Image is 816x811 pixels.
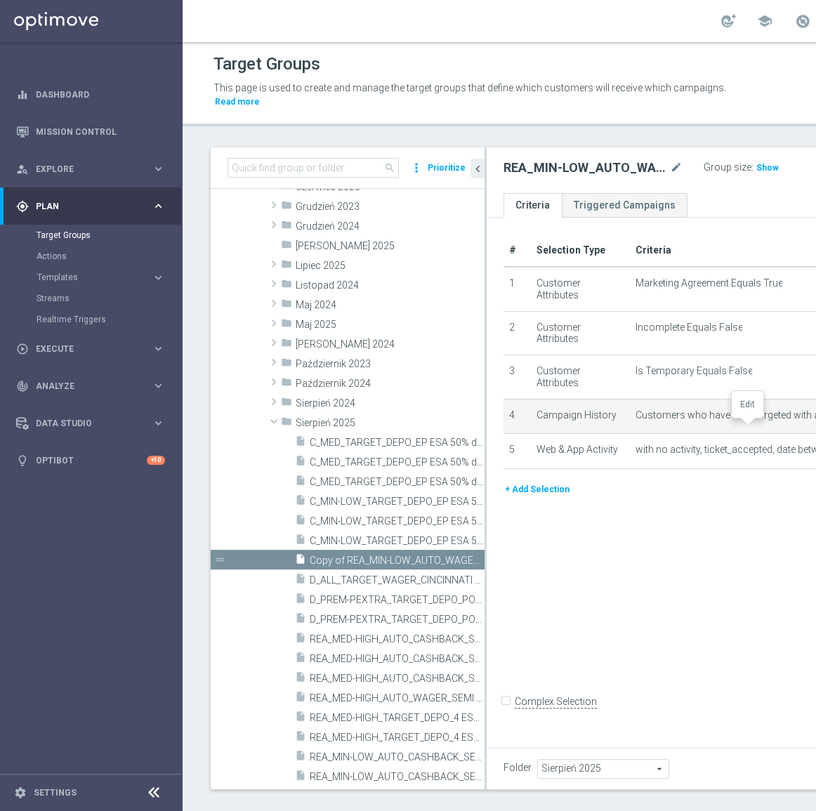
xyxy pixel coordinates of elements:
[530,235,629,267] th: Selection Type
[295,534,306,550] i: insert_drive_file
[281,298,292,314] i: folder
[296,338,485,350] span: Marzec 2024
[34,789,77,797] a: Settings
[281,376,292,393] i: folder
[16,113,165,150] div: Mission Control
[16,163,29,176] i: person_search
[295,593,306,609] i: insert_drive_file
[281,239,292,255] i: folder
[16,76,165,113] div: Dashboard
[16,380,152,393] div: Analyze
[37,225,181,246] div: Target Groups
[296,279,485,291] span: Listopad 2024
[635,322,742,334] span: Incomplete Equals False
[295,435,306,451] i: insert_drive_file
[310,633,485,645] span: REA_MED-HIGH_AUTO_CASHBACK_SEMI 50% do 300 PLN push_050825
[152,199,165,213] i: keyboard_arrow_right
[296,397,485,409] span: Sierpie&#x144; 2024
[295,691,306,707] i: insert_drive_file
[36,113,165,150] a: Mission Control
[16,343,29,355] i: play_circle_outline
[751,161,754,173] label: :
[37,230,146,241] a: Target Groups
[16,417,152,430] div: Data Studio
[310,594,485,606] span: D_PREM-PEXTRA_TARGET_DEPO_POWROT LIG 100% do 1000 PLN sms_140825
[296,378,485,390] span: Pa&#x17A;dziernik 2024
[16,163,152,176] div: Explore
[635,244,671,256] span: Criteria
[228,158,399,178] input: Quick find group or folder
[504,399,530,434] td: 4
[16,200,29,213] i: gps_fixed
[16,454,29,467] i: lightbulb
[310,771,485,783] span: REA_MIN-LOW_AUTO_CASHBACK_SEMI 50% do 100 PLN push_120825
[295,455,306,471] i: insert_drive_file
[295,494,306,510] i: insert_drive_file
[36,76,165,113] a: Dashboard
[426,159,468,178] button: Prioritize
[281,416,292,432] i: folder
[409,158,423,178] i: more_vert
[515,695,597,708] label: Complex Selection
[213,54,320,74] h1: Target Groups
[147,456,165,465] div: +10
[15,201,166,212] button: gps_fixed Plan keyboard_arrow_right
[152,342,165,355] i: keyboard_arrow_right
[530,399,629,434] td: Campaign History
[295,770,306,786] i: insert_drive_file
[37,273,138,282] span: Templates
[15,89,166,100] button: equalizer Dashboard
[296,358,485,370] span: Pa&#x17A;dziernik 2023
[471,162,485,176] i: chevron_left
[36,442,147,479] a: Optibot
[310,456,485,468] span: C_MED_TARGET_DEPO_EP ESA 50% do 300 zl sms_050825
[504,193,562,218] a: Criteria
[295,553,306,569] i: insert_drive_file
[504,311,530,355] td: 2
[281,396,292,412] i: folder
[670,159,683,176] i: mode_edit
[37,273,152,282] div: Templates
[36,165,152,173] span: Explore
[281,317,292,334] i: folder
[15,126,166,138] button: Mission Control
[281,199,292,216] i: folder
[756,163,779,173] span: Show
[310,673,485,685] span: REA_MED-HIGH_AUTO_CASHBACK_SEMI 50% do 300 PLN push_190825
[152,271,165,284] i: keyboard_arrow_right
[530,355,629,400] td: Customer Attributes
[504,355,530,400] td: 3
[152,162,165,176] i: keyboard_arrow_right
[15,381,166,392] button: track_changes Analyze keyboard_arrow_right
[295,612,306,628] i: insert_drive_file
[295,671,306,687] i: insert_drive_file
[16,442,165,479] div: Optibot
[530,434,629,469] td: Web & App Activity
[310,535,485,547] span: C_MIN-LOW_TARGET_DEPO_EP ESA 50% do 100 zl_050825
[295,632,306,648] i: insert_drive_file
[37,246,181,267] div: Actions
[635,277,782,289] span: Marketing Agreement Equals True
[16,343,152,355] div: Execute
[15,343,166,355] button: play_circle_outline Execute keyboard_arrow_right
[296,220,485,232] span: Grudzie&#x144; 2024
[152,379,165,393] i: keyboard_arrow_right
[295,730,306,746] i: insert_drive_file
[296,417,485,429] span: Sierpie&#x144; 2025
[281,357,292,373] i: folder
[504,235,530,267] th: #
[16,380,29,393] i: track_changes
[310,555,485,567] span: Copy of REA_MIN-LOW_AUTO_WAGER_SEMI 50% do 100 PLN push_150825
[310,692,485,704] span: REA_MED-HIGH_AUTO_WAGER_SEMI 50% do 300 PLN push_150825
[15,455,166,466] button: lightbulb Optibot +10
[15,164,166,175] button: person_search Explore keyboard_arrow_right
[310,574,485,586] span: D_ALL_TARGET_WAGER_CINCINNATI 50% do 300 PLN sms_140825
[295,711,306,727] i: insert_drive_file
[296,319,485,331] span: Maj 2025
[36,345,152,353] span: Execute
[310,496,485,508] span: C_MIN-LOW_TARGET_DEPO_EP ESA 50% do 100 zl part 2_050825
[296,201,485,213] span: Grudzie&#x144; 2023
